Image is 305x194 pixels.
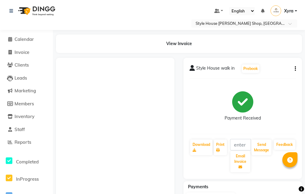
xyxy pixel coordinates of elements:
[188,184,208,189] span: Payments
[2,113,51,120] a: Inventory
[2,36,51,43] a: Calendar
[15,75,27,81] span: Leads
[225,115,261,121] div: Payment Received
[16,176,39,182] span: InProgress
[15,101,34,107] span: Members
[2,139,51,146] a: Reports
[16,159,39,165] span: Completed
[15,49,29,55] span: Invoice
[15,113,34,119] span: Inventory
[271,5,281,16] img: Xyra
[242,64,259,73] button: Prebook
[2,75,51,82] a: Leads
[15,88,36,94] span: Marketing
[274,140,295,150] a: Feedback
[196,65,235,74] span: Style House walk in
[15,139,31,145] span: Reports
[2,100,51,107] a: Members
[2,62,51,69] a: Clients
[230,139,251,150] input: enter email
[2,49,51,56] a: Invoice
[56,35,302,53] div: View Invoice
[15,36,34,42] span: Calendar
[2,126,51,133] a: Staff
[15,127,25,132] span: Staff
[251,140,271,155] button: Send Message
[15,2,57,19] img: logo
[230,151,250,172] button: Email Invoice
[284,8,294,14] span: Xyra
[2,87,51,94] a: Marketing
[190,140,213,155] a: Download
[214,140,227,155] a: Print
[15,62,29,68] span: Clients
